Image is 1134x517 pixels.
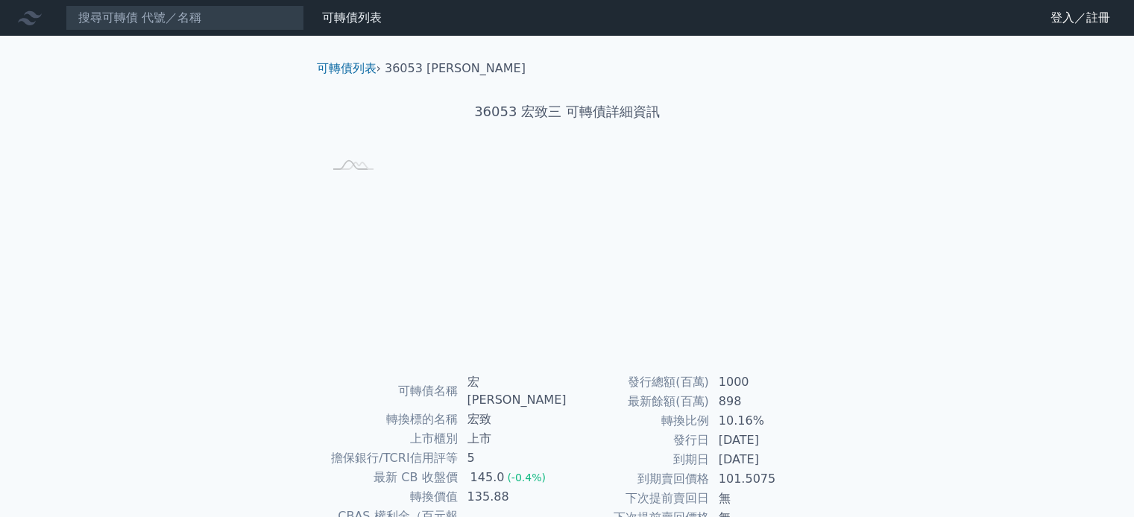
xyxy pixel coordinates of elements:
td: 1000 [710,372,812,392]
a: 可轉債列表 [322,10,382,25]
td: 最新餘額(百萬) [567,392,710,411]
td: 發行日 [567,431,710,450]
li: › [317,60,381,77]
td: 轉換價值 [323,487,459,507]
td: 10.16% [710,411,812,431]
td: 轉換標的名稱 [323,410,459,429]
td: 101.5075 [710,469,812,489]
td: 135.88 [459,487,567,507]
td: [DATE] [710,431,812,450]
td: 發行總額(百萬) [567,372,710,392]
td: 上市 [459,429,567,448]
td: [DATE] [710,450,812,469]
h1: 36053 宏致三 可轉債詳細資訊 [305,101,830,122]
span: (-0.4%) [507,472,546,483]
td: 可轉債名稱 [323,372,459,410]
input: 搜尋可轉債 代號／名稱 [66,5,304,31]
td: 宏[PERSON_NAME] [459,372,567,410]
td: 擔保銀行/TCRI信用評等 [323,448,459,468]
li: 36053 [PERSON_NAME] [385,60,526,77]
td: 上市櫃別 [323,429,459,448]
td: 5 [459,448,567,468]
td: 到期賣回價格 [567,469,710,489]
td: 最新 CB 收盤價 [323,468,459,487]
td: 宏致 [459,410,567,429]
div: 145.0 [467,469,508,486]
td: 到期日 [567,450,710,469]
td: 轉換比例 [567,411,710,431]
td: 下次提前賣回日 [567,489,710,508]
td: 無 [710,489,812,508]
a: 可轉債列表 [317,61,377,75]
a: 登入／註冊 [1039,6,1122,30]
td: 898 [710,392,812,411]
